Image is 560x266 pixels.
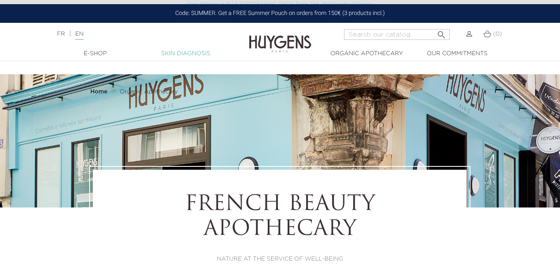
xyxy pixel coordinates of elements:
[493,31,502,37] span: (0)
[116,193,444,242] h1: FRENCH BEAUTY APOTHECARY
[75,31,83,40] a: EN
[53,29,227,39] div: |
[249,22,311,54] img: Huygens
[144,49,227,58] a: Skin Diagnosis
[120,89,178,95] span: Organic Apothecary
[434,27,449,38] button: 
[436,27,446,37] i: 
[116,255,444,264] p: NATURE AT THE SERVICE OF WELL-BEING
[416,49,499,58] a: Our commitments
[57,31,65,37] a: FR
[54,49,137,58] a: E-Shop
[120,88,178,95] a: Organic Apothecary
[344,29,450,40] input: Search
[90,89,108,95] strong: Home
[90,88,109,95] a: Home
[325,49,408,58] a: Organic Apothecary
